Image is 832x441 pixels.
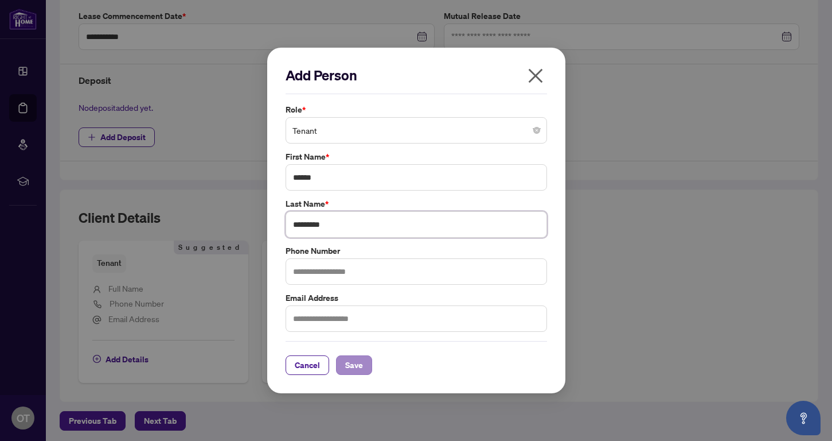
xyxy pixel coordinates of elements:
[345,356,363,374] span: Save
[286,292,547,304] label: Email Address
[286,66,547,84] h2: Add Person
[336,355,372,375] button: Save
[286,150,547,163] label: First Name
[286,355,329,375] button: Cancel
[286,198,547,210] label: Last Name
[292,119,540,141] span: Tenant
[286,103,547,116] label: Role
[286,245,547,257] label: Phone Number
[526,67,545,85] span: close
[786,401,821,435] button: Open asap
[295,356,320,374] span: Cancel
[533,127,540,134] span: close-circle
